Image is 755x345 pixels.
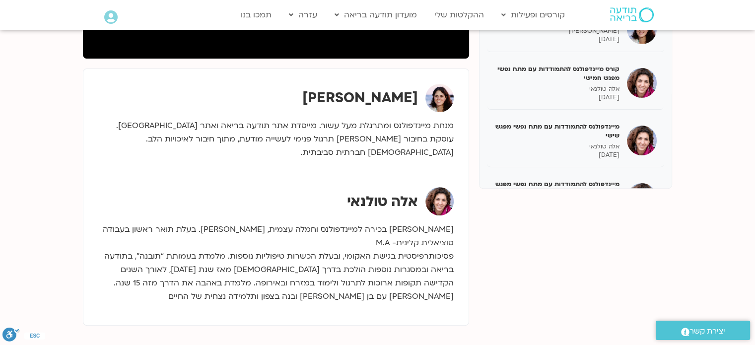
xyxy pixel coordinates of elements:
img: אלה טולנאי [425,187,454,215]
a: תמכו בנו [236,5,276,24]
h5: מיינדפולנס להתמודדות עם מתח נפשי מפגש שישי [494,122,619,140]
img: קורס מיינדפולנס להתמודדות עם מתח נפשי מפגש חמישי [627,68,657,98]
a: עזרה [284,5,322,24]
span: יצירת קשר [689,325,725,338]
img: מיינדפולנס להתמודדות עם מתח נפשי מפגש שביעי [627,183,657,213]
img: מיינדפולנס להתמודדות עם מתח נפשי מפגש שישי [627,126,657,155]
img: מיכל גורל [425,84,454,112]
p: [DATE] [494,93,619,102]
h5: קורס מיינדפולנס להתמודדות עם מתח נפשי מפגש חמישי [494,65,619,82]
p: [PERSON_NAME] [494,27,619,35]
p: [PERSON_NAME] בכירה למיינדפולנס וחמלה עצמית, [PERSON_NAME]. בעלת תואר ראשון בעבודה סוציאלית קליני... [98,223,454,303]
strong: [PERSON_NAME] [302,88,418,107]
a: קורסים ופעילות [496,5,570,24]
p: [DATE] [494,151,619,159]
img: תודעה בריאה [610,7,654,22]
p: [DATE] [494,35,619,44]
p: אלה טולנאי [494,85,619,93]
p: אלה טולנאי [494,142,619,151]
p: מנחת מיינדפולנס ומתרגלת מעל עשור. מייסדת אתר תודעה בריאה ואתר [GEOGRAPHIC_DATA]. עוסקת בחיבור [PE... [98,119,454,159]
a: יצירת קשר [656,321,750,340]
a: ההקלטות שלי [429,5,489,24]
a: מועדון תודעה בריאה [330,5,422,24]
strong: אלה טולנאי [347,192,418,211]
h5: מיינדפולנס להתמודדות עם מתח נפשי מפגש שביעי [494,180,619,198]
